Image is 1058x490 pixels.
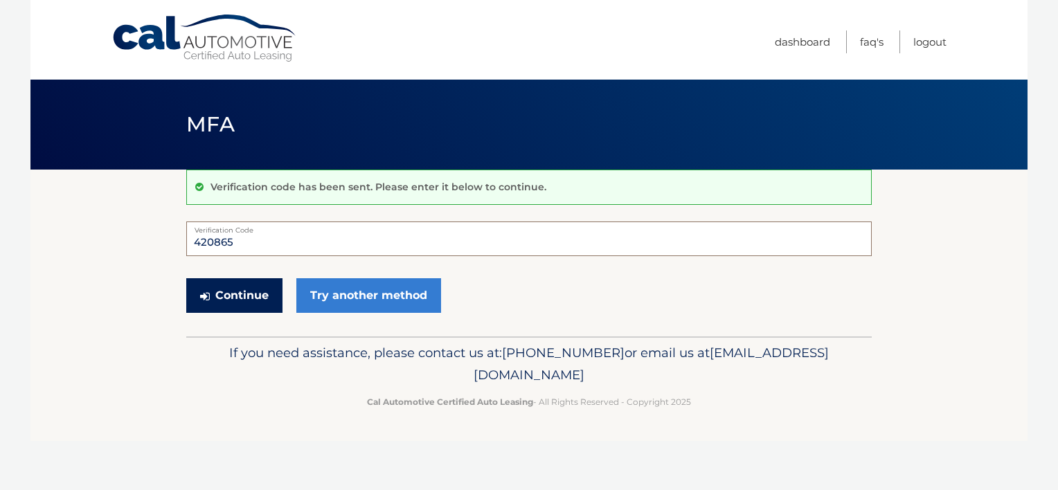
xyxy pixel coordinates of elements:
span: [PHONE_NUMBER] [502,345,625,361]
label: Verification Code [186,221,872,233]
span: MFA [186,111,235,137]
p: Verification code has been sent. Please enter it below to continue. [210,181,546,193]
a: Logout [913,30,947,53]
a: Dashboard [775,30,830,53]
strong: Cal Automotive Certified Auto Leasing [367,397,533,407]
p: If you need assistance, please contact us at: or email us at [195,342,863,386]
a: FAQ's [860,30,884,53]
button: Continue [186,278,283,313]
span: [EMAIL_ADDRESS][DOMAIN_NAME] [474,345,829,383]
a: Try another method [296,278,441,313]
input: Verification Code [186,221,872,256]
p: - All Rights Reserved - Copyright 2025 [195,394,863,409]
a: Cal Automotive [111,14,298,63]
